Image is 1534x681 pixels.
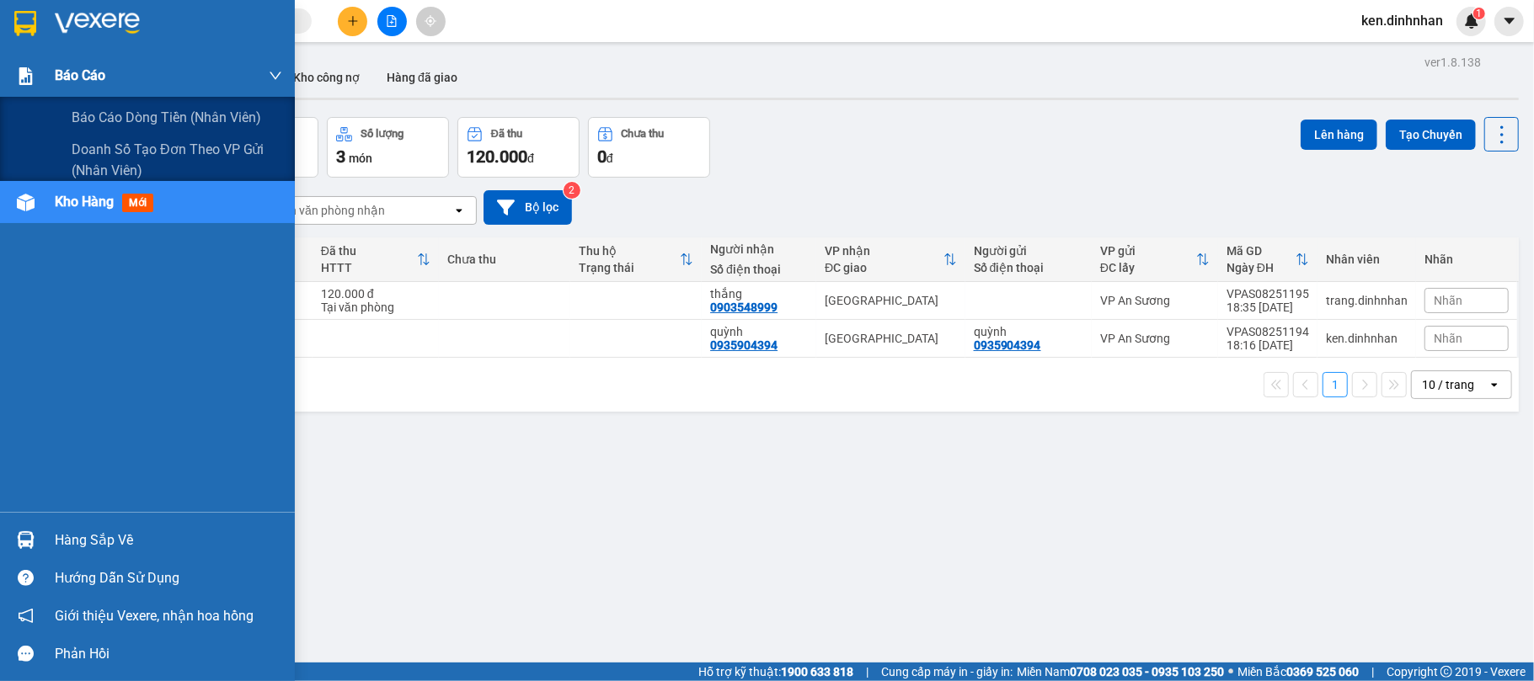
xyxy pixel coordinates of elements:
[1440,666,1452,678] span: copyright
[1070,665,1224,678] strong: 0708 023 035 - 0935 103 250
[1100,261,1196,274] div: ĐC lấy
[336,146,345,167] span: 3
[1227,325,1309,338] div: VPAS08251194
[1218,237,1318,282] th: Toggle SortBy
[974,244,1083,258] div: Người gửi
[710,301,778,314] div: 0903548999
[588,117,710,178] button: Chưa thu0đ
[570,237,702,282] th: Toggle SortBy
[1227,301,1309,314] div: 18:35 [DATE]
[1227,338,1309,352] div: 18:16 [DATE]
[55,641,282,667] div: Phản hồi
[825,294,957,307] div: [GEOGRAPHIC_DATA]
[1422,376,1474,393] div: 10 / trang
[1017,662,1224,681] span: Miền Nam
[447,253,562,266] div: Chưa thu
[72,107,261,128] span: Báo cáo dòng tiền (nhân viên)
[347,15,359,27] span: plus
[373,57,471,98] button: Hàng đã giao
[1100,294,1210,307] div: VP An Sương
[866,662,869,681] span: |
[710,325,808,338] div: quỳnh
[416,7,446,36] button: aim
[527,152,534,165] span: đ
[1494,7,1524,36] button: caret-down
[55,65,105,86] span: Báo cáo
[425,15,436,27] span: aim
[452,204,466,217] svg: open
[14,11,36,36] img: logo-vxr
[55,528,282,553] div: Hàng sắp về
[825,332,957,345] div: [GEOGRAPHIC_DATA]
[825,244,943,258] div: VP nhận
[974,261,1083,274] div: Số điện thoại
[1502,13,1517,29] span: caret-down
[1348,10,1456,31] span: ken.dinhnhan
[1092,237,1218,282] th: Toggle SortBy
[17,67,35,85] img: solution-icon
[269,69,282,82] span: down
[825,261,943,274] div: ĐC giao
[321,287,430,301] div: 120.000 đ
[622,128,665,140] div: Chưa thu
[710,263,808,276] div: Số điện thoại
[1326,294,1408,307] div: trang.dinhnhan
[781,665,853,678] strong: 1900 633 818
[386,15,398,27] span: file-add
[1476,8,1482,19] span: 1
[18,608,34,624] span: notification
[1237,662,1359,681] span: Miền Bắc
[1386,120,1476,150] button: Tạo Chuyến
[72,139,282,181] span: Doanh số tạo đơn theo VP gửi (nhân viên)
[1100,244,1196,258] div: VP gửi
[55,194,114,210] span: Kho hàng
[1227,244,1296,258] div: Mã GD
[17,194,35,211] img: warehouse-icon
[321,301,430,314] div: Tại văn phòng
[377,7,407,36] button: file-add
[1464,13,1479,29] img: icon-new-feature
[1323,372,1348,397] button: 1
[1424,53,1481,72] div: ver 1.8.138
[321,261,417,274] div: HTTT
[55,605,254,626] span: Giới thiệu Vexere, nhận hoa hồng
[1227,287,1309,301] div: VPAS08251195
[321,244,417,258] div: Đã thu
[1434,332,1462,345] span: Nhãn
[349,152,372,165] span: món
[1228,668,1233,675] span: ⚪️
[122,194,153,212] span: mới
[607,152,613,165] span: đ
[18,646,34,662] span: message
[17,531,35,549] img: warehouse-icon
[1424,253,1509,266] div: Nhãn
[1326,332,1408,345] div: ken.dinhnhan
[1473,8,1485,19] sup: 1
[491,128,522,140] div: Đã thu
[710,338,778,352] div: 0935904394
[1371,662,1374,681] span: |
[974,325,1083,338] div: quỳnh
[881,662,1013,681] span: Cung cấp máy in - giấy in:
[313,237,439,282] th: Toggle SortBy
[1286,665,1359,678] strong: 0369 525 060
[698,662,853,681] span: Hỗ trợ kỹ thuật:
[484,190,572,225] button: Bộ lọc
[1434,294,1462,307] span: Nhãn
[18,570,34,586] span: question-circle
[816,237,965,282] th: Toggle SortBy
[55,566,282,591] div: Hướng dẫn sử dụng
[974,338,1041,352] div: 0935904394
[1100,332,1210,345] div: VP An Sương
[579,261,680,274] div: Trạng thái
[710,287,808,301] div: thắng
[280,57,373,98] button: Kho công nợ
[338,7,367,36] button: plus
[1488,378,1501,391] svg: open
[579,244,680,258] div: Thu hộ
[710,242,808,256] div: Người nhận
[1227,261,1296,274] div: Ngày ĐH
[327,117,449,178] button: Số lượng3món
[1301,120,1377,150] button: Lên hàng
[361,128,404,140] div: Số lượng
